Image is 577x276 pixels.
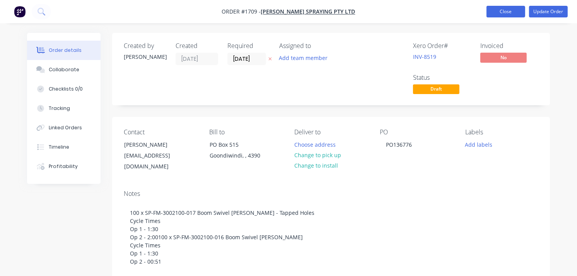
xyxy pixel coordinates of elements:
[49,86,83,93] div: Checklists 0/0
[49,163,78,170] div: Profitability
[176,42,218,50] div: Created
[49,144,69,151] div: Timeline
[124,150,188,172] div: [EMAIL_ADDRESS][DOMAIN_NAME]
[413,84,459,94] span: Draft
[203,139,280,164] div: PO Box 515Goondiwindi, , 4390
[461,139,497,149] button: Add labels
[118,139,195,172] div: [PERSON_NAME][EMAIL_ADDRESS][DOMAIN_NAME]
[14,6,26,17] img: Factory
[124,42,166,50] div: Created by
[480,42,538,50] div: Invoiced
[480,53,527,62] span: No
[413,74,471,81] div: Status
[279,42,357,50] div: Assigned to
[290,139,340,149] button: Choose address
[209,129,282,136] div: Bill to
[124,190,538,197] div: Notes
[124,129,197,136] div: Contact
[290,150,345,160] button: Change to pick up
[124,201,538,273] div: 100 x SP-FM-3002100-017 Boom Swivel [PERSON_NAME] - Tapped Holes Cycle Times Op 1 - 1:30 Op 2 - 2...
[210,150,274,161] div: Goondiwindi, , 4390
[27,41,101,60] button: Order details
[529,6,568,17] button: Update Order
[487,6,525,17] button: Close
[413,53,436,60] a: INV-8519
[295,129,368,136] div: Deliver to
[413,42,471,50] div: Xero Order #
[275,53,332,63] button: Add team member
[27,157,101,176] button: Profitability
[222,8,261,15] span: Order #1709 -
[380,129,453,136] div: PO
[27,60,101,79] button: Collaborate
[210,139,274,150] div: PO Box 515
[290,160,342,171] button: Change to install
[227,42,270,50] div: Required
[49,47,82,54] div: Order details
[465,129,538,136] div: Labels
[49,124,82,131] div: Linked Orders
[279,53,332,63] button: Add team member
[27,79,101,99] button: Checklists 0/0
[124,139,188,150] div: [PERSON_NAME]
[124,53,166,61] div: [PERSON_NAME]
[380,139,418,150] div: PO136776
[27,118,101,137] button: Linked Orders
[49,105,70,112] div: Tracking
[27,137,101,157] button: Timeline
[27,99,101,118] button: Tracking
[49,66,79,73] div: Collaborate
[261,8,355,15] a: [PERSON_NAME] Spraying Pty Ltd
